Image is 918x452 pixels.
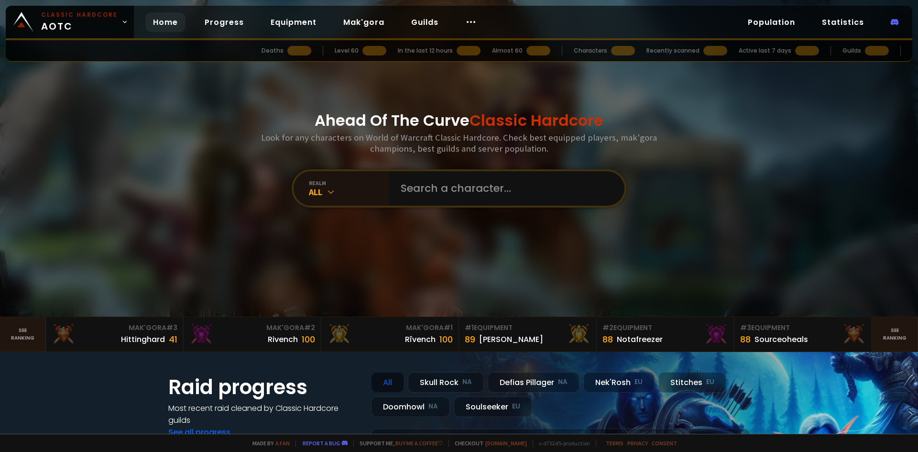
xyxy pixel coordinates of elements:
a: Statistics [814,12,872,32]
span: AOTC [41,11,118,33]
div: Equipment [602,323,728,333]
small: Classic Hardcore [41,11,118,19]
span: # 2 [602,323,613,332]
a: #1Equipment89[PERSON_NAME] [459,317,597,352]
span: Checkout [448,440,527,447]
span: # 3 [166,323,177,332]
div: 88 [740,333,751,346]
div: Stitches [658,372,726,393]
a: See all progress [168,427,230,438]
div: All [309,187,389,198]
small: NA [462,377,472,387]
div: Mak'Gora [52,323,177,333]
small: NA [558,377,568,387]
div: realm [309,179,389,187]
div: Hittinghard [121,333,165,345]
a: Consent [652,440,677,447]
a: Mak'Gora#3Hittinghard41 [46,317,184,352]
a: Home [145,12,186,32]
div: Deaths [262,46,284,55]
a: Equipment [263,12,324,32]
a: Report a bug [303,440,340,447]
a: Progress [197,12,251,32]
a: #2Equipment88Notafreezer [597,317,734,352]
div: Sourceoheals [754,333,808,345]
div: Guilds [842,46,861,55]
span: Classic Hardcore [470,110,603,131]
div: Skull Rock [408,372,484,393]
div: Soulseeker [454,397,532,417]
a: Population [740,12,803,32]
span: v. d752d5 - production [533,440,590,447]
div: Equipment [465,323,590,333]
div: Rîvench [405,333,436,345]
a: Buy me a coffee [395,440,443,447]
a: Mak'Gora#1Rîvench100 [321,317,459,352]
span: # 1 [465,323,474,332]
div: [PERSON_NAME] [479,333,543,345]
h4: Most recent raid cleaned by Classic Hardcore guilds [168,402,360,426]
span: # 1 [444,323,453,332]
div: Mak'Gora [327,323,453,333]
a: Seeranking [872,317,918,352]
span: Support me, [353,440,443,447]
h3: Look for any characters on World of Warcraft Classic Hardcore. Check best equipped players, mak'g... [257,132,661,154]
div: Notafreezer [617,333,663,345]
div: Equipment [740,323,866,333]
small: NA [428,402,438,411]
div: 88 [602,333,613,346]
div: Active last 7 days [739,46,791,55]
div: Characters [574,46,607,55]
a: Guilds [404,12,446,32]
a: Privacy [627,440,648,447]
div: 100 [302,333,315,346]
a: a fan [275,440,290,447]
span: # 3 [740,323,751,332]
div: Level 60 [335,46,359,55]
a: Mak'Gora#2Rivench100 [184,317,321,352]
small: EU [706,377,714,387]
span: # 2 [304,323,315,332]
div: Defias Pillager [488,372,579,393]
small: EU [512,402,520,411]
a: [DOMAIN_NAME] [485,440,527,447]
div: Almost 60 [492,46,523,55]
a: Classic HardcoreAOTC [6,6,134,38]
div: In the last 12 hours [398,46,453,55]
div: Mak'Gora [189,323,315,333]
h1: Ahead Of The Curve [315,109,603,132]
a: #3Equipment88Sourceoheals [734,317,872,352]
a: Mak'gora [336,12,392,32]
div: Nek'Rosh [583,372,655,393]
div: 89 [465,333,475,346]
h1: Raid progress [168,372,360,402]
input: Search a character... [395,171,613,206]
div: Rivench [268,333,298,345]
small: EU [634,377,643,387]
a: Terms [606,440,623,447]
span: Made by [247,440,290,447]
div: 41 [169,333,177,346]
div: 100 [439,333,453,346]
div: Doomhowl [371,397,450,417]
div: All [371,372,404,393]
div: Recently scanned [646,46,699,55]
